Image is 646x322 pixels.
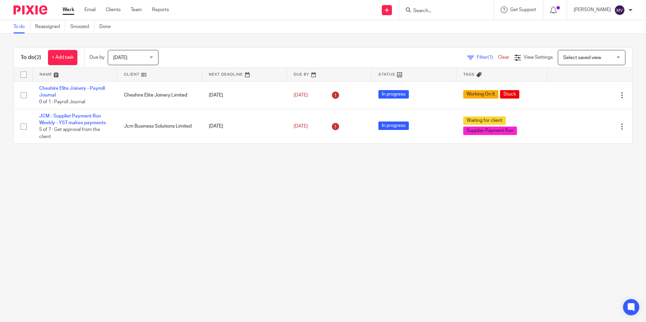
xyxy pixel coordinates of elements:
td: [DATE] [202,109,287,143]
span: [DATE] [113,55,127,60]
span: Waiting for client [463,116,506,125]
td: [DATE] [202,81,287,109]
img: Pixie [14,5,47,15]
span: Tags [463,73,475,76]
img: svg%3E [614,5,625,16]
span: Get Support [510,7,536,12]
span: In progress [378,122,409,130]
a: Team [131,6,142,13]
span: [DATE] [294,93,308,98]
span: In progress [378,90,409,99]
a: Email [84,6,96,13]
a: Work [63,6,74,13]
span: Working On It [463,90,498,99]
p: Due by [90,54,104,61]
a: Reassigned [35,20,65,33]
a: Reports [152,6,169,13]
input: Search [413,8,473,14]
a: + Add task [48,50,77,65]
span: 0 of 1 · Payroll Journal [39,100,85,104]
a: Done [99,20,116,33]
span: (2) [35,55,41,60]
span: [DATE] [294,124,308,129]
span: (1) [488,55,493,60]
a: Clear [498,55,509,60]
span: Stuck [500,90,519,99]
a: JCM - Supplier Payment Run Weekly - YST makes payments [39,114,106,125]
span: Filter [477,55,498,60]
h1: To do [21,54,41,61]
td: Jcm Business Solutions Limited [117,109,202,143]
a: To do [14,20,30,33]
span: Select saved view [563,55,601,60]
p: [PERSON_NAME] [574,6,611,13]
a: Cheshire Elite Joinery - Payroll Journal [39,86,105,98]
span: View Settings [524,55,553,60]
span: 5 of 7 · Get approval from the client [39,128,100,139]
span: Supplier Payment Run [463,127,517,135]
a: Snoozed [70,20,94,33]
td: Cheshire Elite Joinery Limited [117,81,202,109]
a: Clients [106,6,121,13]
